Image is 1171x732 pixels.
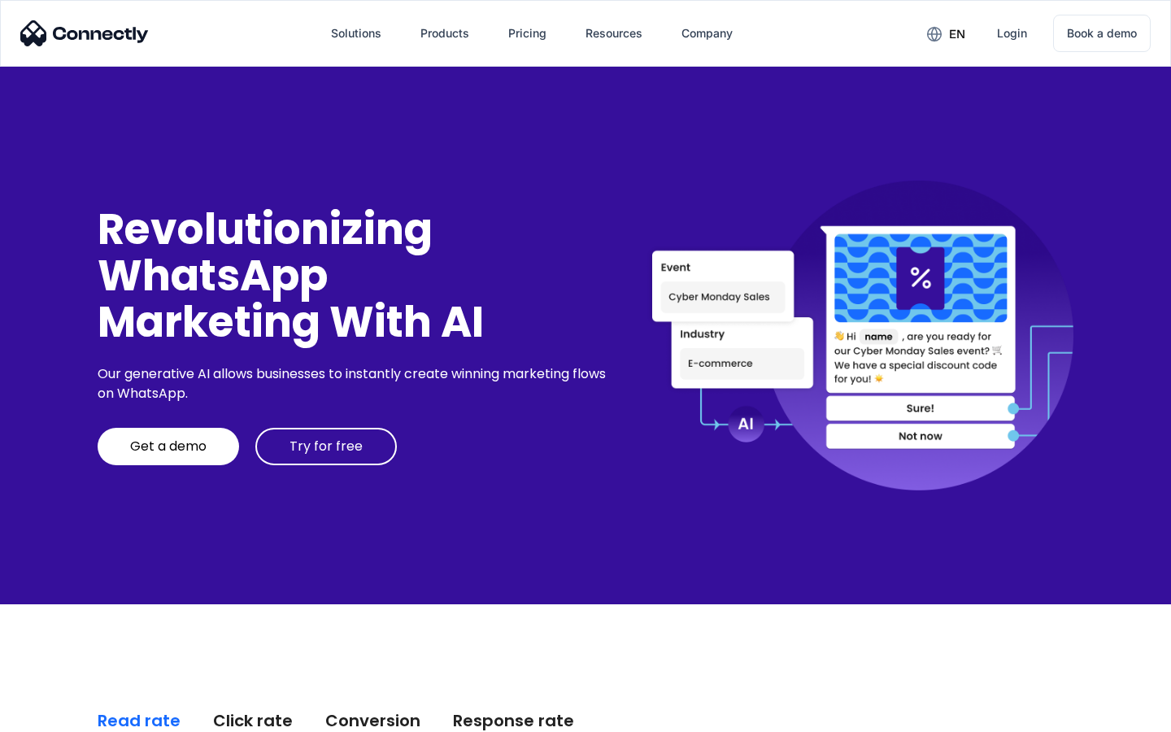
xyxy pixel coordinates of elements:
a: Book a demo [1053,15,1151,52]
div: Solutions [331,22,381,45]
a: Try for free [255,428,397,465]
div: Pricing [508,22,546,45]
div: Login [997,22,1027,45]
div: Click rate [213,709,293,732]
div: Products [420,22,469,45]
div: Resources [585,22,642,45]
div: Company [681,22,733,45]
div: Revolutionizing WhatsApp Marketing With AI [98,206,612,346]
div: Try for free [289,438,363,455]
div: Our generative AI allows businesses to instantly create winning marketing flows on WhatsApp. [98,364,612,403]
div: Get a demo [130,438,207,455]
div: Conversion [325,709,420,732]
img: Connectly Logo [20,20,149,46]
a: Get a demo [98,428,239,465]
a: Pricing [495,14,559,53]
div: en [949,23,965,46]
div: Response rate [453,709,574,732]
a: Login [984,14,1040,53]
div: Read rate [98,709,181,732]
